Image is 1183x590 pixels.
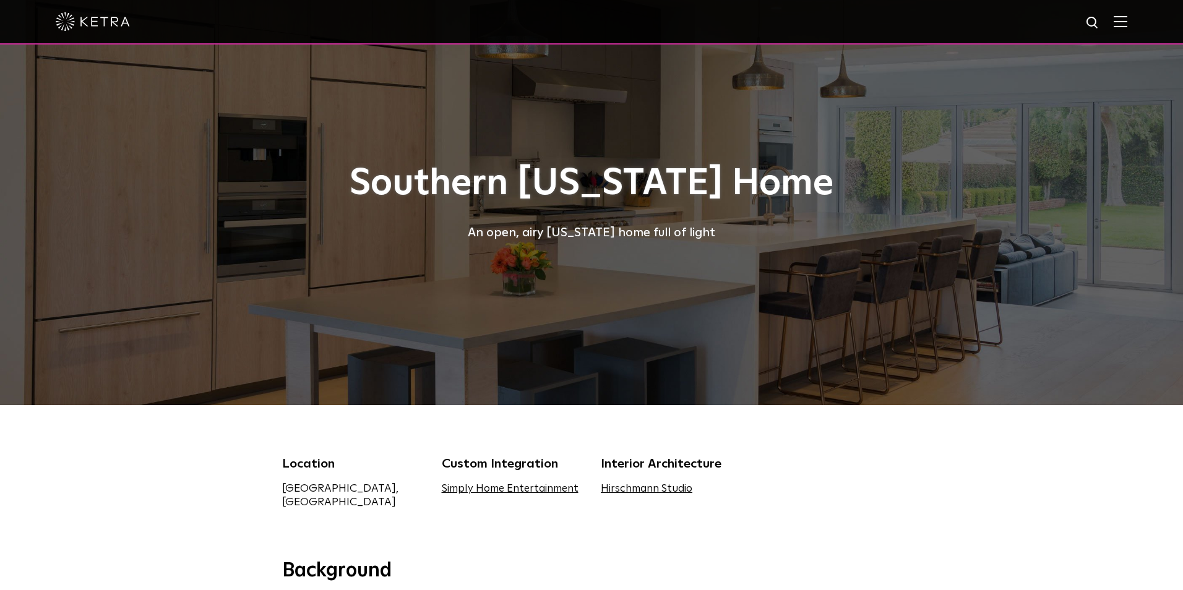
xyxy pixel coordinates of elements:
img: search icon [1085,15,1101,31]
div: Location [282,455,423,473]
img: Hamburger%20Nav.svg [1114,15,1127,27]
div: [GEOGRAPHIC_DATA], [GEOGRAPHIC_DATA] [282,482,423,509]
h3: Background [282,558,901,584]
a: Hirschmann Studio [601,484,692,494]
div: Interior Architecture [601,455,742,473]
a: Simply Home Entertainment [442,484,579,494]
img: ketra-logo-2019-white [56,12,130,31]
div: An open, airy [US_STATE] home full of light [282,223,901,242]
div: Custom Integration [442,455,583,473]
h1: Southern [US_STATE] Home [282,163,901,204]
